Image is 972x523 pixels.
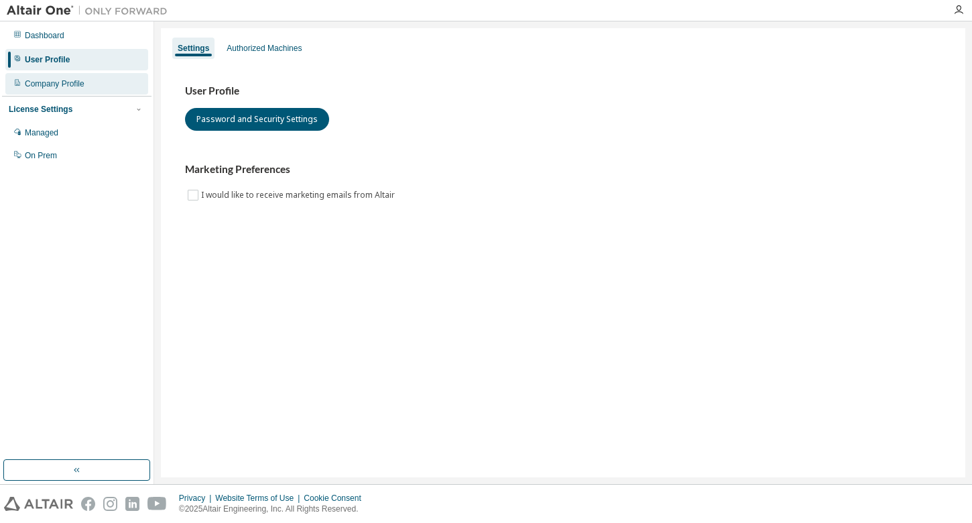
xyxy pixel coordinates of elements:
[103,497,117,511] img: instagram.svg
[7,4,174,17] img: Altair One
[179,504,369,515] p: © 2025 Altair Engineering, Inc. All Rights Reserved.
[125,497,139,511] img: linkedin.svg
[185,108,329,131] button: Password and Security Settings
[25,30,64,41] div: Dashboard
[25,150,57,161] div: On Prem
[185,84,941,98] h3: User Profile
[81,497,95,511] img: facebook.svg
[215,493,304,504] div: Website Terms of Use
[147,497,167,511] img: youtube.svg
[304,493,369,504] div: Cookie Consent
[9,104,72,115] div: License Settings
[201,187,398,203] label: I would like to receive marketing emails from Altair
[25,54,70,65] div: User Profile
[178,43,209,54] div: Settings
[4,497,73,511] img: altair_logo.svg
[179,493,215,504] div: Privacy
[25,127,58,138] div: Managed
[25,78,84,89] div: Company Profile
[185,163,941,176] h3: Marketing Preferences
[227,43,302,54] div: Authorized Machines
